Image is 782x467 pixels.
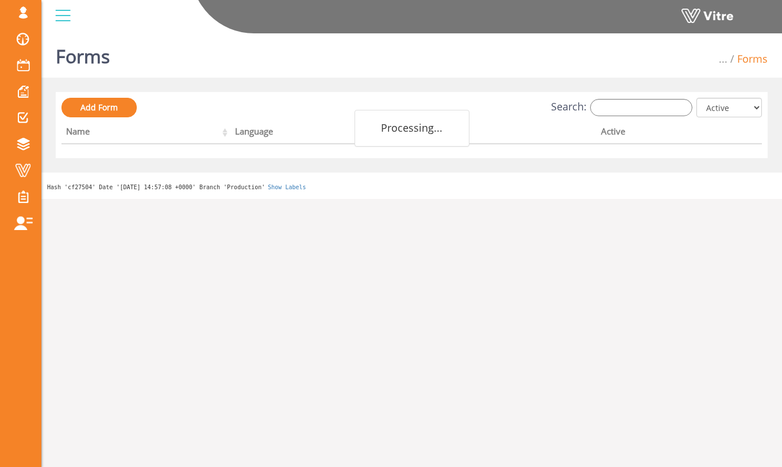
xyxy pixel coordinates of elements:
[61,123,230,144] th: Name
[590,99,692,116] input: Search:
[230,123,416,144] th: Language
[551,99,692,116] label: Search:
[56,29,110,78] h1: Forms
[596,123,727,144] th: Active
[727,52,768,67] li: Forms
[80,102,118,113] span: Add Form
[355,110,469,147] div: Processing...
[268,184,306,190] a: Show Labels
[61,98,137,117] a: Add Form
[719,52,727,66] span: ...
[416,123,596,144] th: Company
[47,184,265,190] span: Hash 'cf27504' Date '[DATE] 14:57:08 +0000' Branch 'Production'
